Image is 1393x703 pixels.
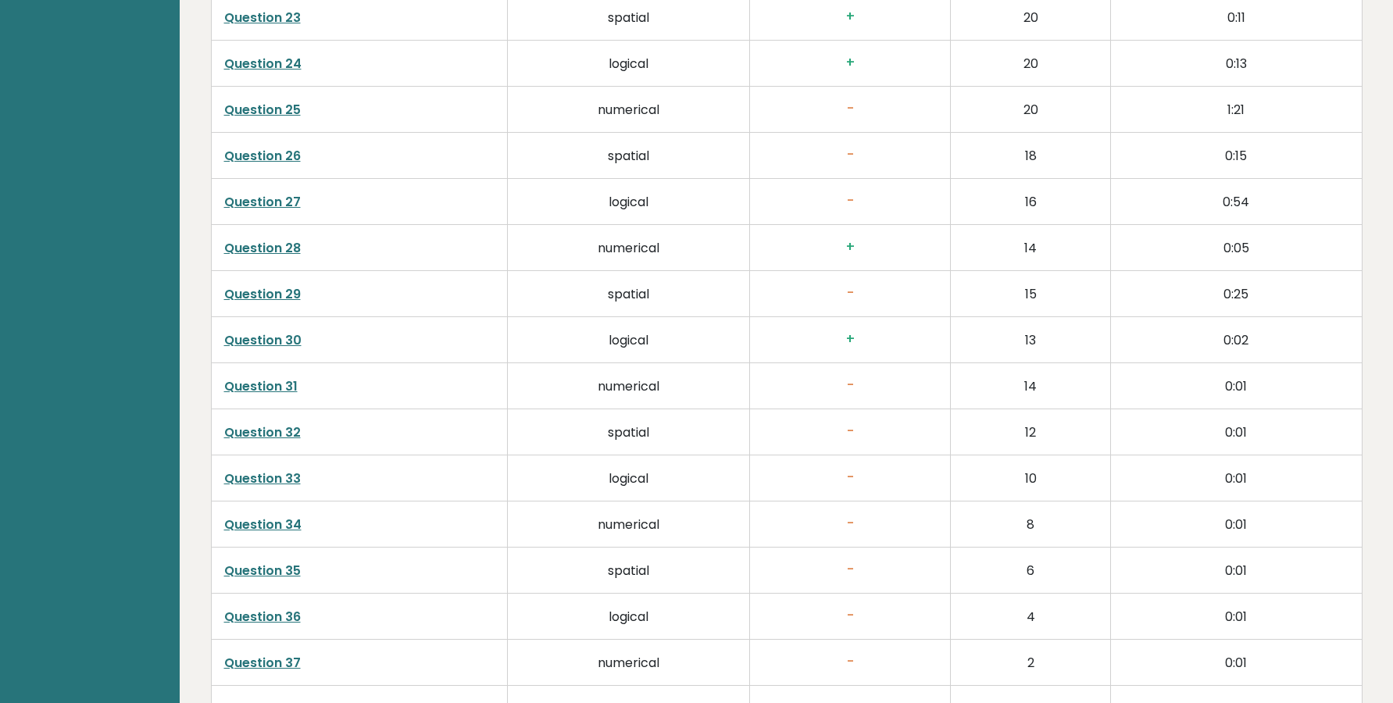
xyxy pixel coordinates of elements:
td: 0:01 [1111,455,1362,501]
td: 15 [951,271,1111,317]
a: Question 35 [224,562,301,580]
td: 0:02 [1111,317,1362,363]
h3: - [763,285,938,302]
a: Question 24 [224,55,302,73]
td: numerical [507,225,749,271]
h3: - [763,193,938,209]
td: numerical [507,363,749,409]
td: 0:01 [1111,594,1362,640]
td: 2 [951,640,1111,686]
h3: - [763,423,938,440]
td: 0:01 [1111,409,1362,455]
a: Question 34 [224,516,302,533]
td: 0:01 [1111,363,1362,409]
td: logical [507,455,749,501]
td: logical [507,179,749,225]
h3: + [763,239,938,255]
td: numerical [507,87,749,133]
td: 14 [951,363,1111,409]
a: Question 37 [224,654,301,672]
a: Question 26 [224,147,301,165]
td: 8 [951,501,1111,548]
td: 0:01 [1111,640,1362,686]
td: 20 [951,87,1111,133]
h3: - [763,101,938,117]
td: 0:01 [1111,548,1362,594]
a: Question 36 [224,608,301,626]
td: 0:05 [1111,225,1362,271]
td: 4 [951,594,1111,640]
a: Question 28 [224,239,301,257]
td: 0:25 [1111,271,1362,317]
td: numerical [507,501,749,548]
td: 0:54 [1111,179,1362,225]
td: 0:13 [1111,41,1362,87]
a: Question 33 [224,469,301,487]
h3: - [763,562,938,578]
a: Question 23 [224,9,301,27]
h3: - [763,654,938,670]
td: spatial [507,271,749,317]
td: spatial [507,548,749,594]
td: spatial [507,409,749,455]
td: 14 [951,225,1111,271]
td: 0:15 [1111,133,1362,179]
h3: + [763,9,938,25]
td: spatial [507,133,749,179]
td: 16 [951,179,1111,225]
a: Question 29 [224,285,301,303]
td: 12 [951,409,1111,455]
h3: + [763,55,938,71]
td: 10 [951,455,1111,501]
td: 20 [951,41,1111,87]
a: Question 27 [224,193,301,211]
h3: - [763,516,938,532]
a: Question 30 [224,331,302,349]
h3: - [763,469,938,486]
h3: - [763,377,938,394]
a: Question 32 [224,423,301,441]
td: 6 [951,548,1111,594]
td: 13 [951,317,1111,363]
h3: - [763,608,938,624]
h3: - [763,147,938,163]
td: logical [507,594,749,640]
td: 0:01 [1111,501,1362,548]
td: numerical [507,640,749,686]
td: 18 [951,133,1111,179]
a: Question 25 [224,101,301,119]
td: logical [507,317,749,363]
td: 1:21 [1111,87,1362,133]
a: Question 31 [224,377,298,395]
td: logical [507,41,749,87]
h3: + [763,331,938,348]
